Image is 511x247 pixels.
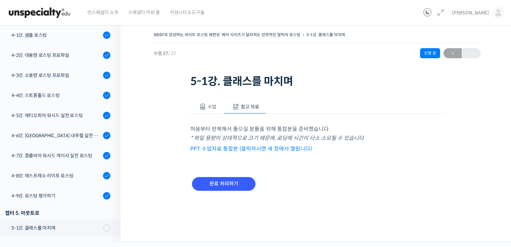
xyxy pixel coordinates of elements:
[192,177,255,191] input: 완료 처리하기
[420,48,440,58] div: 진행 중
[443,48,462,58] a: ←이전
[168,51,176,56] span: / 27
[306,32,345,37] a: 5-1강. 클래스를 마치며
[452,10,489,16] span: [PERSON_NAME]
[11,31,101,39] div: 4-1강. 샘플 로스팅
[11,172,101,179] div: 4-8강. 에스프레소 라이트 로스팅
[61,202,69,207] span: 대화
[11,152,101,159] div: 4-7강. 콜롬비아 워시드 게이샤 실전 로스팅
[154,51,176,56] span: 수업 27
[11,52,101,59] div: 4-2강. 대용량 로스팅 프로파일
[11,112,101,119] div: 4-5강. 에티오피아 워시드 실전 로스팅
[241,104,259,110] span: 참고 자료
[11,132,101,139] div: 4-6강. [GEOGRAPHIC_DATA] 내추럴 실전 로스팅
[44,191,86,208] a: 대화
[2,191,44,208] a: 홈
[103,201,111,207] span: 설정
[21,201,25,207] span: 홈
[11,72,101,79] div: 4-3강. 소용량 로스팅 프로파일
[443,49,462,58] span: ←
[190,135,365,142] em: * 파일 용량이 상대적으로 크기 때문에, 로딩에 시간이 다소 소요될 수 있습니다.
[190,145,312,152] a: PPT 수업자료 통합본 (클릭하시면 새 창에서 열립니다)
[11,192,101,199] div: 4-9강. 로스팅 평가하기
[208,104,216,110] span: 수업
[5,209,110,218] div: 챕터 5. 아웃트로
[190,125,444,143] p: 처음부터 반복해서 들으실 분들을 위해 통합본을 준비했습니다.
[11,224,101,232] div: 5-1강. 클래스를 마치며
[154,32,300,37] a: BBSP로 완성하는 라이트 로스팅 재연성: 배치 사이즈가 달라져도 안정적인 말릭의 로스팅
[190,75,444,88] h1: 5-1강. 클래스를 마치며
[86,191,128,208] a: 설정
[11,92,101,99] div: 4-4강. 스트롱홀드 로스팅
